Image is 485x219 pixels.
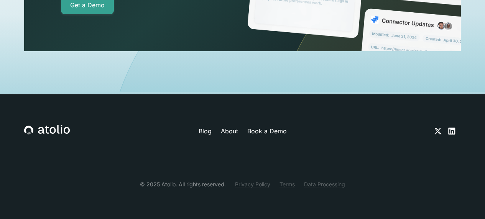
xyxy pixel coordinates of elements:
[140,180,226,188] div: © 2025 Atolio. All rights reserved.
[279,180,295,188] a: Terms
[447,182,485,219] iframe: Chat Widget
[198,126,211,136] a: Blog
[235,180,270,188] a: Privacy Policy
[220,126,238,136] a: About
[247,126,286,136] a: Book a Demo
[304,180,345,188] a: Data Processing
